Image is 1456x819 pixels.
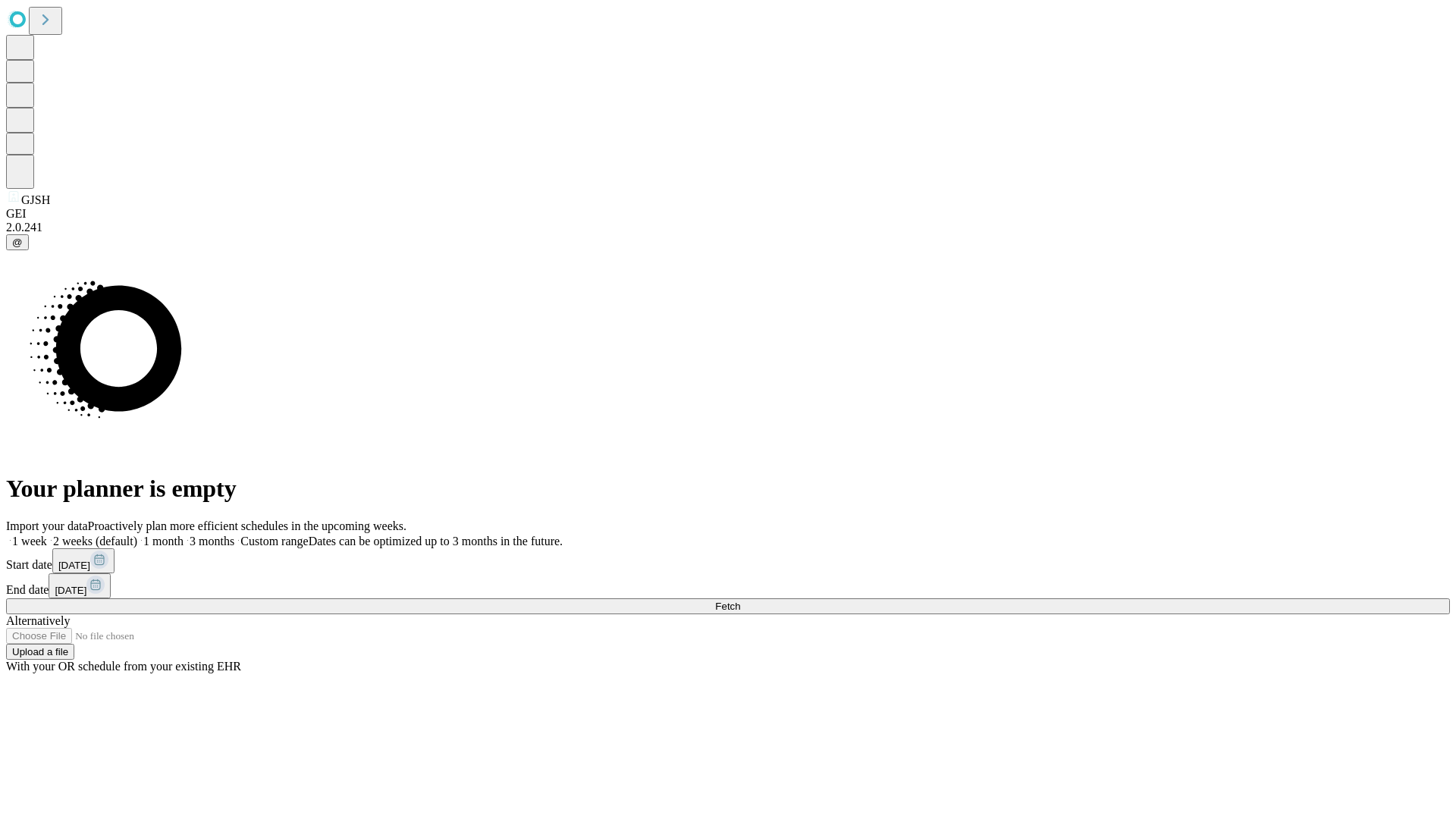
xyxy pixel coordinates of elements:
button: [DATE] [49,573,111,598]
span: [DATE] [55,585,86,596]
span: 3 months [190,535,234,548]
span: Proactively plan more efficient schedules in the upcoming weeks. [88,519,406,532]
span: Import your data [6,519,88,532]
button: Fetch [6,598,1450,614]
span: Dates can be optimized up to 3 months in the future. [309,535,563,548]
span: Alternatively [6,614,70,627]
span: GJSH [21,193,50,206]
button: Upload a file [6,644,74,660]
div: GEI [6,207,1450,221]
span: Custom range [240,535,308,548]
div: End date [6,573,1450,598]
button: [DATE] [52,548,115,573]
span: Fetch [715,601,740,612]
span: @ [12,237,23,248]
div: Start date [6,548,1450,573]
span: With your OR schedule from your existing EHR [6,660,241,673]
span: 1 week [12,535,47,548]
h1: Your planner is empty [6,475,1450,503]
div: 2.0.241 [6,221,1450,234]
span: [DATE] [58,560,90,571]
span: 1 month [143,535,184,548]
button: @ [6,234,29,250]
span: 2 weeks (default) [53,535,137,548]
